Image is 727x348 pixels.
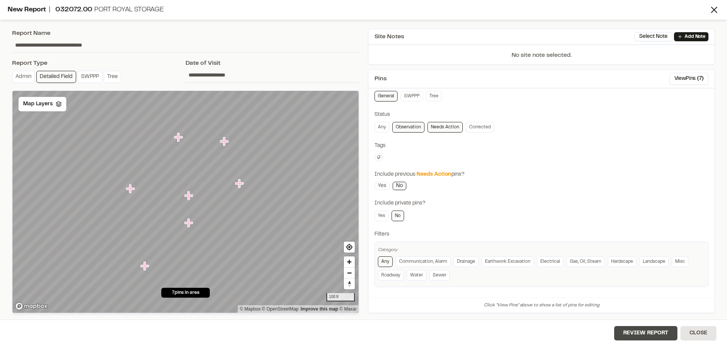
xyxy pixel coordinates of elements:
[374,199,708,208] div: Include private pins?
[374,111,708,119] div: Status
[374,182,390,190] a: Yes
[378,247,705,253] div: Category
[396,256,451,267] a: Communication, Alarm
[392,122,424,133] a: Observation
[8,5,709,15] div: New Report
[537,256,563,267] a: Electrical
[608,256,637,267] a: Hardscape
[12,59,186,68] div: Report Type
[374,170,708,179] div: Include previous pins?
[429,270,450,281] a: Sewer
[426,91,442,101] a: Tree
[344,242,355,253] button: Find my location
[326,293,355,301] div: 100 ft
[392,211,404,221] a: No
[482,256,534,267] a: Earthwork Excavation
[368,298,715,313] div: Click "View Pins" above to show a list of pins for editing
[184,218,194,228] div: Map marker
[126,184,136,194] div: Map marker
[669,73,708,85] button: ViewPins (7)
[368,51,715,64] p: No site note selected.
[640,256,669,267] a: Landscape
[344,268,355,278] span: Zoom out
[184,191,194,201] div: Map marker
[680,326,716,340] button: Close
[240,306,261,312] a: Mapbox
[466,122,494,133] a: Corrected
[339,306,357,312] a: Maxar
[378,270,404,281] a: Roadway
[374,153,383,161] button: Edit Tags
[12,29,359,38] div: Report Name
[220,137,230,147] div: Map marker
[140,261,150,271] div: Map marker
[393,182,406,190] a: No
[566,256,605,267] a: Gas, Oil, Steam
[417,172,451,177] span: Needs Action
[374,32,404,41] span: Site Notes
[104,71,121,83] a: Tree
[374,142,708,150] div: Tags
[344,279,355,289] span: Reset bearing to north
[374,230,708,239] div: Filters
[672,256,688,267] a: Misc
[344,267,355,278] button: Zoom out
[634,32,672,41] button: Select Note
[454,256,479,267] a: Drainage
[344,256,355,267] button: Zoom in
[301,306,338,312] a: Map feedback
[374,91,398,101] a: General
[12,91,359,313] canvas: Map
[55,7,92,13] span: 032072.00
[378,256,393,267] a: Any
[407,270,426,281] a: Water
[374,211,388,221] a: Yes
[94,7,164,13] span: Port Royal Storage
[344,278,355,289] button: Reset bearing to north
[697,75,704,83] span: ( 7 )
[235,179,245,189] div: Map marker
[427,122,463,133] a: Needs Action
[78,71,102,83] a: SWPPP
[374,74,387,83] span: Pins
[614,326,677,340] button: Review Report
[186,59,359,68] div: Date of Visit
[262,306,299,312] a: OpenStreetMap
[401,91,423,101] a: SWPPP
[374,122,389,133] a: Any
[174,133,184,142] div: Map marker
[685,33,705,40] p: Add Note
[172,289,200,296] span: 7 pins in area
